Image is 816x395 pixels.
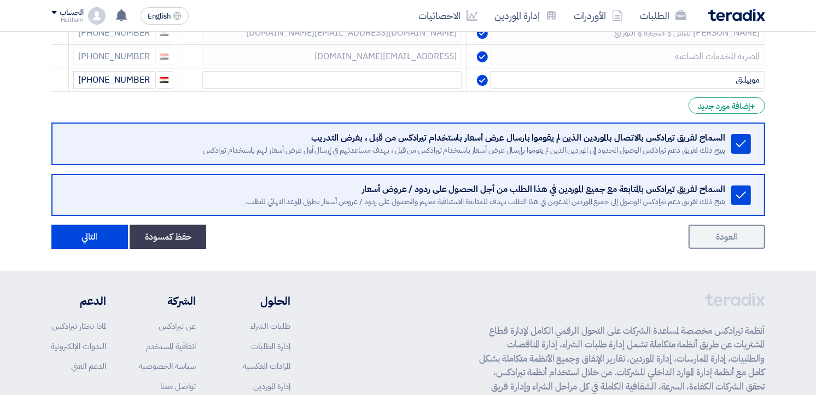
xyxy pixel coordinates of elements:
[60,8,84,18] div: الحساب
[477,75,488,86] img: Verified Account
[51,225,128,249] button: التالي
[146,340,196,352] a: اتفاقية المستخدم
[73,71,154,89] input: أدخل رقم الموبايل
[53,320,107,332] a: لماذا تختار تيرادكس
[160,380,196,392] a: تواصل معنا
[490,71,765,89] input: إسم الشركة
[689,97,765,114] div: إضافة مورد جديد
[141,7,189,25] button: English
[139,360,196,372] a: سياسة الخصوصية
[689,225,765,249] a: العودة
[410,3,486,28] a: الاحصائيات
[139,293,196,309] li: الشركة
[51,17,84,23] div: Haitham
[486,3,566,28] a: إدارة الموردين
[67,132,726,143] div: السماح لفريق تيرادكس بالاتصال بالموردين الذين لم يقوموا بارسال عرض أسعار باستخدام تيرادكس من قبل ...
[490,48,765,65] input: إسم الشركة
[148,13,171,20] span: English
[566,3,632,28] a: الأوردرات
[159,320,196,332] a: عن تيرادكس
[708,9,765,21] img: Teradix logo
[88,7,106,25] img: profile_test.png
[251,340,290,352] a: إدارة الطلبات
[202,24,462,42] input: الإيميل
[243,360,290,372] a: المزادات العكسية
[72,360,107,372] a: الدعم الفني
[477,28,488,39] img: Verified Account
[750,100,756,113] span: +
[202,48,462,65] input: الإيميل
[477,51,488,62] img: Verified Account
[51,293,107,309] li: الدعم
[490,24,765,42] input: إسم الشركة
[250,320,290,332] a: طلبات الشراء
[130,225,206,249] button: حفظ كمسودة
[67,146,726,155] div: يتيح ذلك لفريق دعم تيرادكس الوصول المحدود إلى الموردين الذين لم يقوموا بإرسال عرض أسعار باستخدام ...
[253,380,290,392] a: إدارة الموردين
[51,340,107,352] a: الندوات الإلكترونية
[67,184,726,195] div: السماح لفريق تيرادكس بالمتابعة مع جميع الموردين في هذا الطلب من أجل الحصول على ردود / عروض أسعار
[67,197,726,207] div: يتيح ذلك لفريق دعم تيرادكس الوصول إلى جميع الموردين المدعوين في هذا الطلب بهدف للمتابعة الاستباقي...
[202,71,462,89] input: الإيميل
[229,293,290,309] li: الحلول
[632,3,695,28] a: الطلبات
